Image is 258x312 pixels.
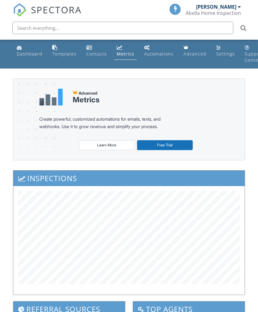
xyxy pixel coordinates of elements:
div: Settings [216,51,235,57]
input: Search everything... [12,22,233,34]
div: Automations [144,51,174,57]
div: Create powerful, customized automations for emails, texts, and webhooks. Use it to grow revenue a... [39,115,175,130]
a: Automations (Basic) [142,42,176,60]
img: The Best Home Inspection Software - Spectora [13,3,27,17]
a: Settings [214,42,237,60]
div: Advanced [183,51,206,57]
span: Advanced [79,91,97,96]
a: Contacts [84,42,109,60]
div: Contacts [86,51,107,57]
a: Advanced [181,42,209,60]
a: Dashboard [14,42,45,60]
div: [PERSON_NAME] [196,4,236,10]
div: Templates [52,51,76,57]
a: Free Trial [137,140,193,150]
div: Metrics [73,96,100,104]
h3: Inspections [13,171,245,186]
div: Metrics [117,51,134,57]
a: Learn More [79,140,135,150]
a: Metrics [114,42,137,60]
div: Dashboard [17,51,42,57]
span: SPECTORA [31,3,82,16]
img: advanced-banner-bg-f6ff0eecfa0ee76150a1dea9fec4b49f333892f74bc19f1b897a312d7a1b2ff3.png [13,79,55,147]
div: Abella Home Inspection [186,10,241,16]
a: Templates [50,42,79,60]
img: metrics-aadfce2e17a16c02574e7fc40e4d6b8174baaf19895a402c862ea781aae8ef5b.svg [39,89,63,105]
a: SPECTORA [13,8,82,21]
